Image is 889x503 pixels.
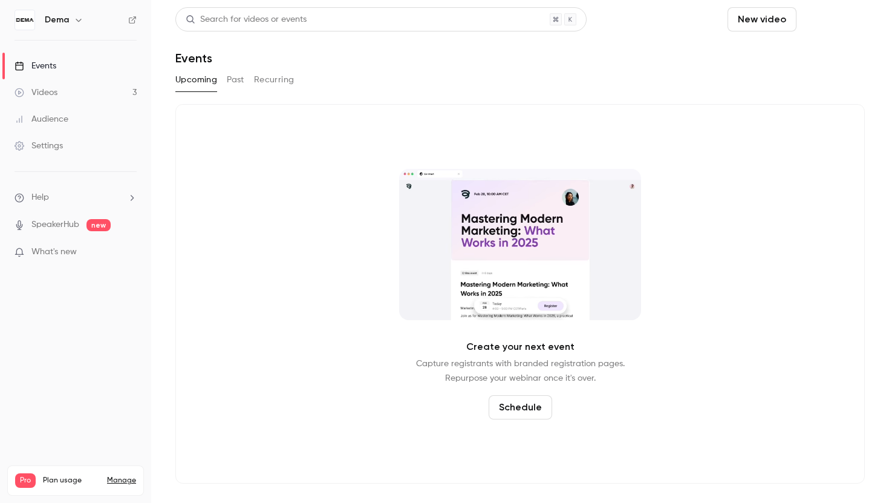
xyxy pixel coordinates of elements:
div: Videos [15,87,57,99]
button: Schedule [489,395,552,419]
iframe: Noticeable Trigger [122,247,137,258]
button: Recurring [254,70,295,90]
span: Plan usage [43,476,100,485]
li: help-dropdown-opener [15,191,137,204]
a: SpeakerHub [31,219,79,231]
p: Create your next event [466,340,575,354]
p: Capture registrants with branded registration pages. Repurpose your webinar once it's over. [416,357,625,386]
button: Upcoming [175,70,217,90]
div: Settings [15,140,63,152]
h6: Dema [45,14,69,26]
a: Manage [107,476,136,485]
button: Schedule [801,7,865,31]
div: Search for videos or events [186,13,307,26]
div: Audience [15,113,68,125]
h1: Events [175,51,212,65]
span: new [86,219,111,231]
div: Events [15,60,56,72]
span: Pro [15,473,36,488]
span: What's new [31,246,77,258]
button: Past [227,70,244,90]
span: Help [31,191,49,204]
button: New video [728,7,796,31]
img: Dema [15,10,34,30]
